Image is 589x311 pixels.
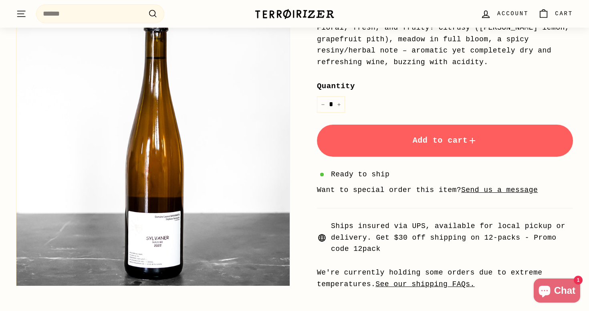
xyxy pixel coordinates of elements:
a: See our shipping FAQs. [375,280,475,288]
button: Increase item quantity by one [333,96,345,113]
span: Cart [555,9,573,18]
a: Send us a message [461,186,538,194]
button: Reduce item quantity by one [317,96,329,113]
label: Quantity [317,80,573,92]
span: Ready to ship [331,169,389,180]
button: Add to cart [317,125,573,157]
a: Cart [533,2,578,26]
span: Add to cart [413,136,478,145]
div: Floral, fresh, and fruity! Citrusy ([PERSON_NAME] lemon, grapefruit pith), meadow in full bloom, ... [317,22,573,68]
li: Want to special order this item? [317,184,573,196]
span: Account [497,9,528,18]
inbox-online-store-chat: Shopify online store chat [531,279,583,305]
div: We're currently holding some orders due to extreme temperatures. [317,267,573,290]
span: Ships insured via UPS, available for local pickup or delivery. Get $30 off shipping on 12-packs -... [331,220,573,255]
a: Account [476,2,533,26]
input: quantity [317,96,345,113]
